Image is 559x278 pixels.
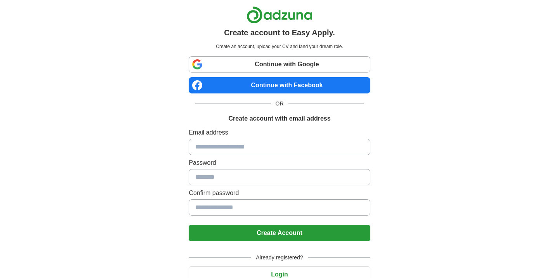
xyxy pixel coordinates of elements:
button: Create Account [189,225,370,241]
a: Login [189,271,370,278]
span: OR [271,100,288,108]
span: Already registered? [251,254,307,262]
img: Adzuna logo [247,6,312,24]
label: Email address [189,128,370,137]
label: Password [189,158,370,167]
a: Continue with Facebook [189,77,370,93]
h1: Create account with email address [228,114,330,123]
a: Continue with Google [189,56,370,73]
label: Confirm password [189,188,370,198]
p: Create an account, upload your CV and land your dream role. [190,43,368,50]
h1: Create account to Easy Apply. [224,27,335,38]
